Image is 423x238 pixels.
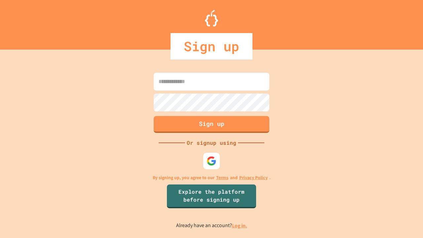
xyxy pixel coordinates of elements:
[207,156,216,166] img: google-icon.svg
[232,222,247,229] a: Log in.
[185,139,238,147] div: Or signup using
[167,184,256,208] a: Explore the platform before signing up
[176,221,247,230] p: Already have an account?
[153,174,271,181] p: By signing up, you agree to our and .
[239,174,268,181] a: Privacy Policy
[216,174,228,181] a: Terms
[205,10,218,26] img: Logo.svg
[171,33,252,59] div: Sign up
[154,116,269,133] button: Sign up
